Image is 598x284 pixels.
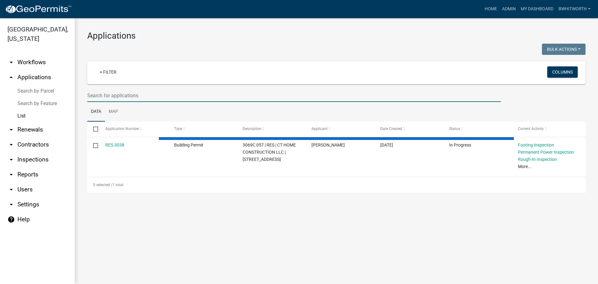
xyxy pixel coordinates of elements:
span: Type [174,127,182,131]
a: Footing Inspection [518,142,554,147]
i: arrow_drop_up [7,74,15,81]
button: Columns [547,66,578,78]
span: 3069C 057 | RES | CT HOME CONSTRUCTION LLC | 1894 TALONA MOUNTAIN RD [243,142,296,162]
i: arrow_drop_down [7,156,15,163]
span: Applicant [311,127,328,131]
a: Home [482,3,500,15]
datatable-header-cell: Select [87,122,99,137]
i: arrow_drop_down [7,141,15,148]
span: Status [449,127,460,131]
a: Admin [500,3,518,15]
span: David Teague [311,142,345,147]
span: Description [243,127,262,131]
h3: Applications [87,31,586,41]
datatable-header-cell: Description [237,122,306,137]
datatable-header-cell: Status [443,122,512,137]
input: Search for applications [87,89,501,102]
span: Application Number [105,127,139,131]
i: help [7,216,15,223]
datatable-header-cell: Current Activity [512,122,581,137]
i: arrow_drop_down [7,201,15,208]
span: 0 selected / [93,183,112,187]
a: More... [518,164,532,169]
a: Data [87,102,105,122]
a: My Dashboard [518,3,556,15]
a: Rough-In Inspection [518,157,557,162]
a: + Filter [95,66,121,78]
span: In Progress [449,142,471,147]
a: BWhitworth [556,3,593,15]
div: 1 total [87,177,586,193]
button: Bulk Actions [542,44,586,55]
span: 02/26/2025 [380,142,393,147]
i: arrow_drop_down [7,59,15,66]
datatable-header-cell: Application Number [99,122,168,137]
datatable-header-cell: Applicant [306,122,374,137]
i: arrow_drop_down [7,126,15,133]
span: Date Created [380,127,402,131]
datatable-header-cell: Date Created [374,122,443,137]
a: RES-3038 [105,142,124,147]
span: Current Activity [518,127,544,131]
a: Permanent Power Inspection [518,150,574,155]
a: Map [105,102,122,122]
datatable-header-cell: Type [168,122,237,137]
i: arrow_drop_down [7,186,15,193]
i: arrow_drop_down [7,171,15,178]
span: Building Permit [174,142,203,147]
